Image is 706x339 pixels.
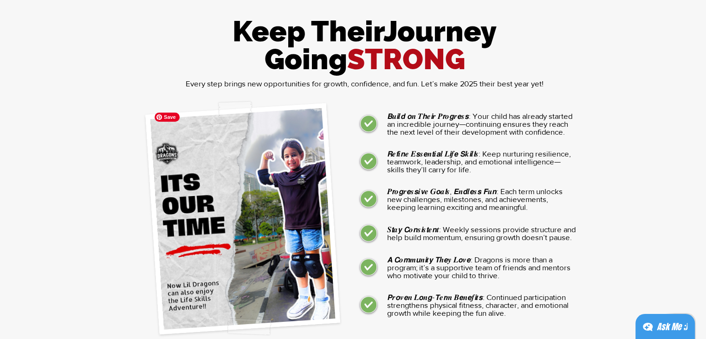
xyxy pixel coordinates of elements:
[387,149,571,174] span: 𝙍𝒆𝙛𝒊𝙣𝒆 𝑬𝙨𝒔𝙚𝒏𝙩𝒊𝙖𝒍 𝑳𝙞𝒇𝙚 𝙎𝒌𝙞𝒍𝙡𝒔: Keep nurturing resilience, teamwork, leadership, and emotional inte...
[387,255,570,280] span: 𝘼 𝘾𝒐𝙢𝒎𝙪𝒏𝙞𝒕𝙮 𝙏𝒉𝙚𝒚 𝑳𝙤𝒗𝙚: Dragons is more than a program; it’s a supportive team of friends and ment...
[150,108,335,329] img: 1.png
[155,112,180,122] span: Save
[233,14,383,48] span: Keep Their
[387,225,576,241] span: 𝑺𝙩𝒂𝙮 𝘾𝒐𝙣𝒔𝙞𝒔𝙩𝒆𝙣𝒕: Weekly sessions provide structure and help build momentum, ensuring growth doesn...
[387,187,563,211] span: 𝑷𝙧𝒐𝙜𝒓𝙚𝒔𝙨𝒊𝙫𝒆 𝑮𝙤𝒂𝙡𝒔, 𝙀𝒏𝙙𝒍𝙚𝒔𝙨 𝙁𝒖𝙣: Each term unlocks new challenges, milestones, and achievements, k...
[347,42,465,76] span: STRONG
[181,77,548,91] p: Every step brings new opportunities for growth, confidence, and fun. Let’s make 2025 their best y...
[387,111,572,136] span: 𝘽𝒖𝙞𝒍𝙙 𝙤𝒏 𝑻𝙝𝒆𝙞𝒓 𝑷𝙧𝒐𝙜𝒓𝙚𝒔𝙨: Your child has already started an incredible journey—continuing ensures ...
[387,293,569,317] span: 𝙋𝒓𝙤𝒗𝙚𝒏 𝑳𝙤𝒏𝙜-𝙏𝒆𝙧𝒎 𝑩𝙚𝒏𝙚𝒇𝙞𝒕𝙨: Continued participation strengthens physical fitness, character, and e...
[265,14,497,76] span: Journey Going
[657,320,687,333] div: Ask Me ;)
